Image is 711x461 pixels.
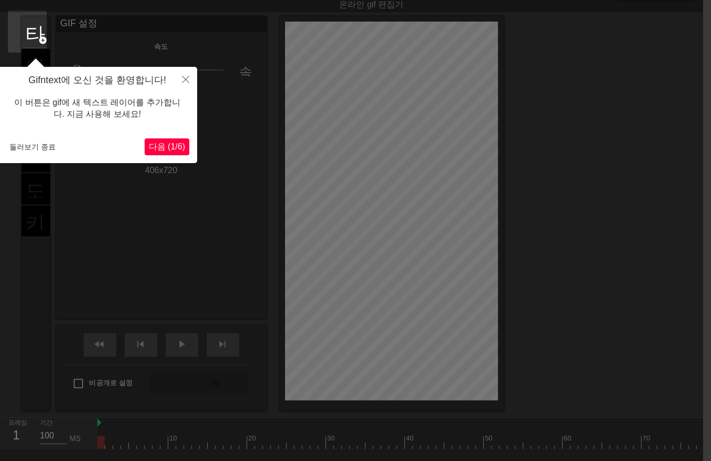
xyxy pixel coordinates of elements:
h4: Gifntext에 오신 것을 환영합니다! [5,75,189,86]
span: 다음 (1/6) [149,142,185,151]
button: 둘러보기 종료 [5,139,60,155]
div: 이 버튼은 gif에 새 텍스트 레이어를 추가합니다. 지금 사용해 보세요! [5,86,189,131]
button: 닫다 [174,67,197,91]
button: 다음 [145,138,189,155]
